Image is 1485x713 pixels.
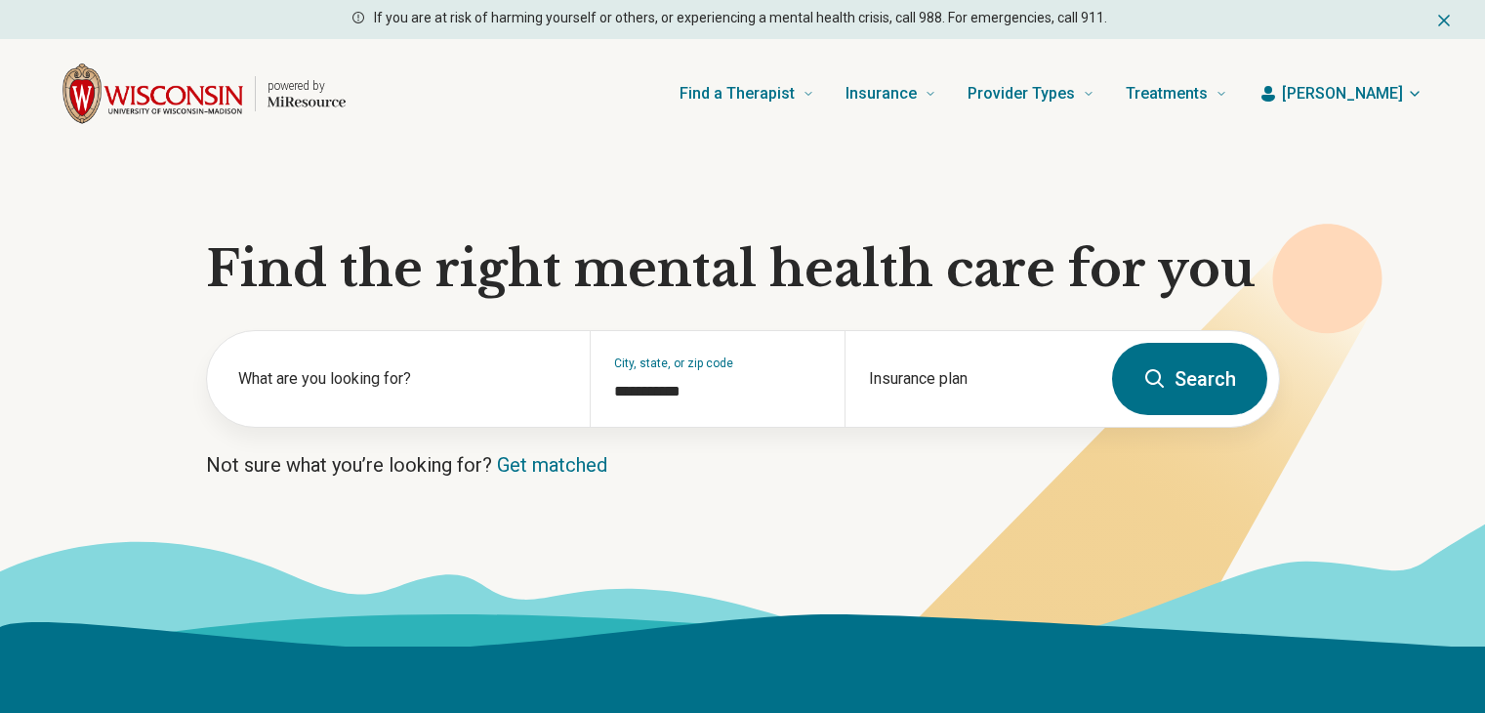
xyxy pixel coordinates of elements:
[206,451,1280,479] p: Not sure what you’re looking for?
[968,80,1075,107] span: Provider Types
[206,240,1280,299] h1: Find the right mental health care for you
[968,55,1094,133] a: Provider Types
[846,80,917,107] span: Insurance
[62,63,346,125] a: Home page
[1258,82,1423,105] button: [PERSON_NAME]
[846,55,936,133] a: Insurance
[497,453,607,477] a: Get matched
[1282,82,1403,105] span: [PERSON_NAME]
[680,80,795,107] span: Find a Therapist
[1112,343,1267,415] button: Search
[374,8,1107,28] p: If you are at risk of harming yourself or others, or experiencing a mental health crisis, call 98...
[268,78,346,94] p: powered by
[1126,80,1208,107] span: Treatments
[1126,55,1227,133] a: Treatments
[238,367,566,391] label: What are you looking for?
[680,55,814,133] a: Find a Therapist
[1434,8,1454,31] button: Dismiss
